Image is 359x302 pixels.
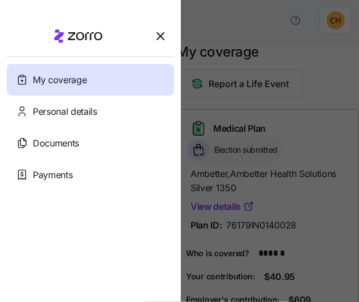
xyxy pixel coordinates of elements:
a: Documents [7,127,174,159]
span: My coverage [33,73,86,87]
span: Personal details [33,105,97,119]
span: Payments [33,168,72,182]
span: Documents [33,136,79,150]
a: Payments [7,159,174,191]
a: Personal details [7,96,174,127]
a: My coverage [7,64,174,96]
